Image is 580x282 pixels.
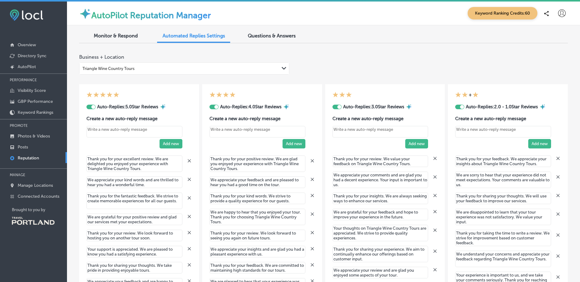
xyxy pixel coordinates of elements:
[455,126,551,138] textarea: Create your Quick Reply
[455,116,551,121] label: Create a new auto-reply message
[96,104,160,110] div: Auto-Replies: 5.0 Star Reviews
[86,116,182,121] label: Create a new auto-reply message
[86,155,182,172] textarea: Thank you for your excellent review. We are delighted you enjoyed your experience with Triangle W...
[209,209,305,225] textarea: We are happy to hear that you enjoyed your tour. Thank you for choosing Triangle Wine Country Tours.
[209,193,305,204] textarea: Thank you for your kind words. We strive to provide a quality experience for our guests.
[86,193,182,209] textarea: Thank you for the fantastic feedback. We strive to create memorable experiences for all our guests.
[209,155,305,172] textarea: Thank you for your positive review. We are glad you enjoyed your experience with Triangle Wine Co...
[18,99,53,104] p: GBP Performance
[332,267,428,278] textarea: We appreciate your review and are glad you enjoyed some aspects of your tour.
[18,134,50,139] p: Photos & Videos
[209,262,305,273] textarea: Thank you for your feedback. We are committed to maintaining high standards for our tours.
[455,209,551,225] textarea: We are disappointed to learn that your tour experience was not satisfactory. We value your input.
[455,92,468,99] div: 2 Stars
[540,104,546,110] img: autopilot-icon
[79,54,124,60] label: Business + Location
[79,8,91,20] img: autopilot-icon
[86,262,182,273] textarea: Thank you for sharing your thoughts. We take pride in providing enjoyable tours.
[86,230,182,241] textarea: Thank you for your review. We look forward to hosting you on another tour soon.
[332,92,352,99] div: 3 Stars
[332,225,428,241] textarea: Your thoughts on Triangle Wine Country Tours are appreciated. We strive to provide quality experi...
[406,104,412,110] img: autopilot-icon
[18,144,28,150] p: Posts
[248,33,296,39] span: Questions & Answers
[18,194,59,199] p: Connected Accounts
[94,33,138,39] span: Monitor & Respond
[18,53,47,58] p: Directory Sync
[18,110,53,115] p: Keyword Rankings
[528,139,551,148] button: Add new
[86,246,182,257] textarea: Your support is appreciated. We are pleased to know you had a satisfying experience.
[18,64,36,69] p: AutoPilot
[332,172,428,188] textarea: We appreciate your comments and are glad you had a decent experience. Your input is important to us.
[332,209,428,220] textarea: We are grateful for your feedback and hope to improve your experience in the future.
[283,139,305,148] button: Add new
[86,214,182,225] textarea: We are grateful for your positive review and glad our services met your expectations.
[469,92,472,98] span: +
[91,10,211,20] label: AutoPilot Reputation Manager
[18,42,36,47] p: Overview
[219,104,283,110] div: Auto-Replies: 4.0 Star Reviews
[83,66,135,71] div: Triangle Wine Country Tours
[455,172,551,188] textarea: We are sorry to hear that your experience did not meet expectations. Your comments are valuable t...
[283,104,289,110] img: autopilot-icon
[455,193,551,204] textarea: Thank you for sharing your thoughts. We will use your feedback to improve our services.
[12,217,54,225] img: Travel Portland
[12,207,67,212] p: Brought to you by
[332,155,428,167] textarea: Thank you for your review. We value your feedback on Triangle Wine Country Tours.
[18,155,39,161] p: Reputation
[160,104,166,110] img: autopilot-icon
[209,230,305,241] textarea: Thank you for your review. We look forward to seeing you again on future tours.
[209,246,305,257] textarea: We appreciate your insights and are glad you had a pleasant experience with us.
[160,139,182,148] button: Add new
[332,126,428,138] textarea: Create your Quick Reply
[455,230,551,246] textarea: Thank you for taking the time to write a review. We strive for improvement based on customer feed...
[86,92,119,99] div: 5 Stars
[209,126,305,138] textarea: Create your Quick Reply
[332,246,428,262] textarea: Thank you for sharing your experience. We aim to continually enhance our offerings based on custo...
[18,88,46,93] p: Visibility Score
[332,116,428,121] label: Create a new auto-reply message
[455,155,551,167] textarea: Thank you for your feedback. We appreciate your insights about Triangle Wine Country Tours.
[86,176,182,188] textarea: We appreciate your kind words and are thrilled to hear you had a wonderful time.
[86,126,182,138] textarea: Create your Quick Reply
[405,139,428,148] button: Add new
[209,92,236,99] div: 4 Stars
[10,9,43,21] img: fda3e92497d09a02dc62c9cd864e3231.png
[163,33,225,39] span: Automated Replies Settings
[209,176,305,188] textarea: We appreciate your feedback and are pleased to hear you had a good time on the tour.
[464,104,540,110] div: Auto-Replies: 2.0 - 1.0 Star Reviews
[342,104,406,110] div: Auto-Replies: 3.0 Star Reviews
[332,193,428,204] textarea: Thank you for your insights. We are always seeking ways to enhance our services.
[18,183,53,188] p: Manage Locations
[473,92,479,99] div: 1 Star
[468,7,537,19] span: Keyword Ranking Credits: 60
[455,251,551,267] textarea: We understand your concerns and appreciate your feedback regarding Triangle Wine Country Tours.
[209,116,305,121] label: Create a new auto-reply message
